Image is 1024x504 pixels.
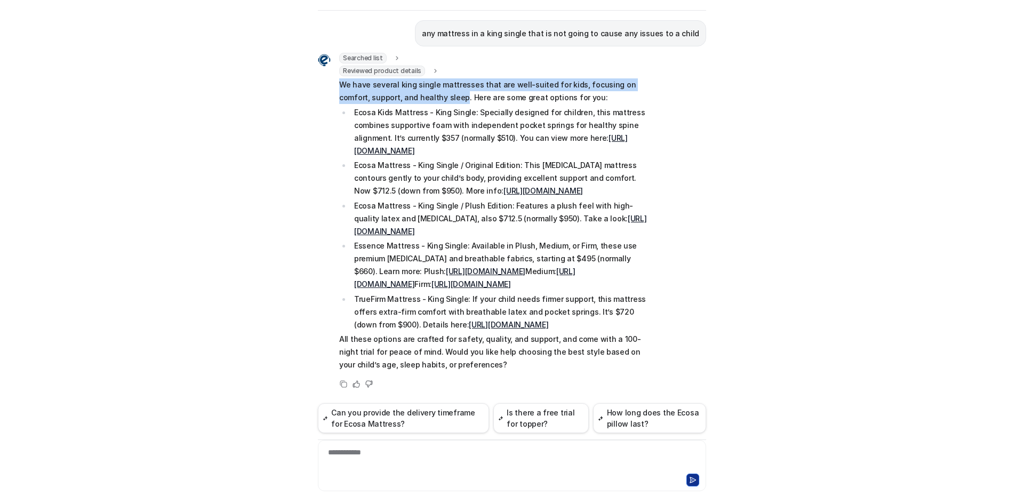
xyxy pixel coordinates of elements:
[339,78,651,104] p: We have several king single mattresses that are well-suited for kids, focusing on comfort, suppor...
[339,66,425,76] span: Reviewed product details
[354,199,651,238] p: Ecosa Mattress - King Single / Plush Edition: Features a plush feel with high-quality latex and [...
[339,333,651,371] p: All these options are crafted for safety, quality, and support, and come with a 100-night trial f...
[318,403,489,433] button: Can you provide the delivery timeframe for Ecosa Mattress?
[354,133,628,155] a: [URL][DOMAIN_NAME]
[503,186,583,195] a: [URL][DOMAIN_NAME]
[422,27,699,40] p: any mattress in a king single that is not going to cause any issues to a child
[431,279,511,289] a: [URL][DOMAIN_NAME]
[354,239,651,291] p: Essence Mattress - King Single: Available in Plush, Medium, or Firm, these use premium [MEDICAL_D...
[593,403,706,433] button: How long does the Ecosa pillow last?
[469,320,548,329] a: [URL][DOMAIN_NAME]
[339,53,387,63] span: Searched list
[354,159,651,197] p: Ecosa Mattress - King Single / Original Edition: This [MEDICAL_DATA] mattress contours gently to ...
[318,54,331,67] img: Widget
[446,267,525,276] a: [URL][DOMAIN_NAME]
[493,403,589,433] button: Is there a free trial for topper?
[354,214,647,236] a: [URL][DOMAIN_NAME]
[354,106,651,157] p: Ecosa Kids Mattress - King Single: Specially designed for children, this mattress combines suppor...
[354,293,651,331] p: TrueFirm Mattress - King Single: If your child needs firmer support, this mattress offers extra-f...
